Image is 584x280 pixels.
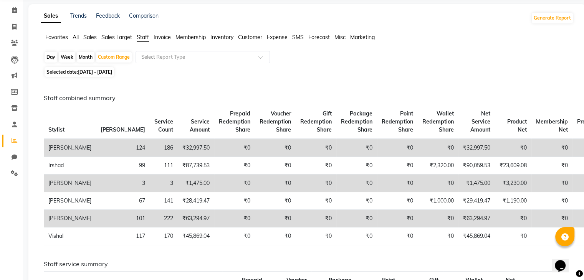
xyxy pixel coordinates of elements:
td: ₹0 [418,227,458,245]
td: ₹63,294.97 [178,210,214,227]
h6: Staff combined summary [44,94,567,102]
span: Misc [334,34,346,41]
span: Customer [238,34,262,41]
span: Selected date: [45,67,114,77]
span: Voucher Redemption Share [260,110,291,133]
a: Feedback [96,12,120,19]
td: ₹0 [377,210,418,227]
td: ₹1,475.00 [178,175,214,192]
td: ₹0 [214,227,255,245]
td: ₹32,997.50 [458,139,495,157]
span: Package Redemption Share [341,110,372,133]
span: Favorites [45,34,68,41]
span: Service Amount [190,118,210,133]
td: ₹0 [255,227,296,245]
span: Inventory [210,34,233,41]
td: ₹3,230.00 [495,175,531,192]
td: 170 [150,227,178,245]
div: Day [45,52,57,63]
td: Irshad [44,157,96,175]
td: ₹0 [214,157,255,175]
span: Sales Target [101,34,132,41]
td: ₹0 [296,192,336,210]
td: ₹0 [495,227,531,245]
td: ₹0 [495,139,531,157]
a: Comparison [129,12,159,19]
span: Membership Net [536,118,568,133]
td: ₹0 [377,227,418,245]
td: 111 [150,157,178,175]
td: ₹63,294.97 [458,210,495,227]
span: Expense [267,34,288,41]
td: ₹0 [255,139,296,157]
button: Generate Report [532,13,573,23]
td: ₹0 [336,139,377,157]
div: Week [59,52,75,63]
td: 124 [96,139,150,157]
span: Staff [137,34,149,41]
td: 3 [96,175,150,192]
span: [PERSON_NAME] [101,126,145,133]
span: Stylist [48,126,65,133]
td: ₹0 [255,175,296,192]
td: ₹0 [296,227,336,245]
td: ₹90,059.53 [458,157,495,175]
td: ₹0 [296,139,336,157]
td: 117 [96,227,150,245]
td: [PERSON_NAME] [44,192,96,210]
td: ₹0 [255,192,296,210]
td: ₹0 [531,157,572,175]
span: Prepaid Redemption Share [219,110,250,133]
td: 101 [96,210,150,227]
iframe: chat widget [552,249,576,272]
td: ₹0 [418,210,458,227]
a: Trends [70,12,87,19]
td: ₹45,869.04 [178,227,214,245]
td: ₹0 [214,139,255,157]
td: ₹45,869.04 [458,227,495,245]
td: ₹0 [418,175,458,192]
td: ₹0 [336,192,377,210]
td: ₹0 [377,157,418,175]
td: ₹0 [377,139,418,157]
td: ₹0 [214,210,255,227]
td: ₹0 [531,210,572,227]
td: ₹32,997.50 [178,139,214,157]
span: Wallet Redemption Share [422,110,454,133]
td: ₹0 [336,210,377,227]
td: 141 [150,192,178,210]
td: ₹0 [531,139,572,157]
span: Forecast [308,34,330,41]
td: ₹0 [255,210,296,227]
span: Membership [175,34,206,41]
td: 186 [150,139,178,157]
span: [DATE] - [DATE] [78,69,112,75]
td: ₹0 [418,139,458,157]
div: Month [77,52,94,63]
td: ₹0 [531,175,572,192]
td: ₹29,419.47 [458,192,495,210]
span: Product Net [507,118,527,133]
td: ₹0 [214,175,255,192]
td: 67 [96,192,150,210]
span: Net Service Amount [470,110,490,133]
span: SMS [292,34,304,41]
a: Sales [41,9,61,23]
td: ₹0 [377,192,418,210]
span: Invoice [154,34,171,41]
td: ₹2,320.00 [418,157,458,175]
td: ₹0 [296,175,336,192]
td: ₹87,739.53 [178,157,214,175]
td: 222 [150,210,178,227]
div: Custom Range [96,52,132,63]
span: Gift Redemption Share [300,110,332,133]
td: [PERSON_NAME] [44,210,96,227]
td: [PERSON_NAME] [44,139,96,157]
td: ₹0 [336,157,377,175]
td: Vishal [44,227,96,245]
td: ₹0 [531,227,572,245]
span: Service Count [154,118,173,133]
td: ₹0 [377,175,418,192]
span: All [73,34,79,41]
td: [PERSON_NAME] [44,175,96,192]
